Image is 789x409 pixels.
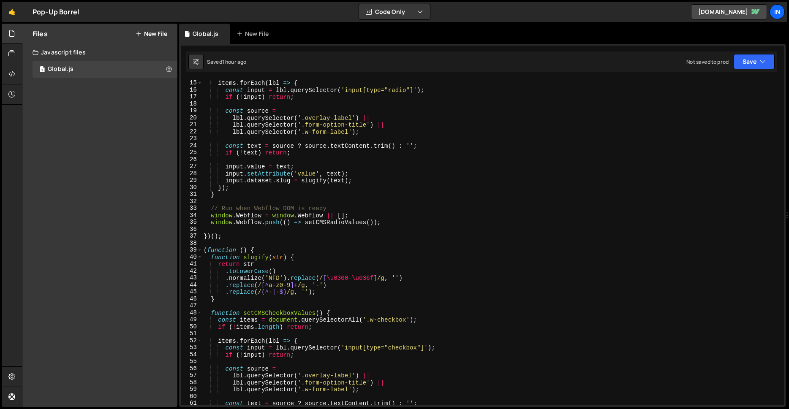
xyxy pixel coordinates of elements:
[207,58,246,65] div: Saved
[181,316,202,323] div: 49
[181,205,202,212] div: 33
[181,121,202,128] div: 21
[181,309,202,317] div: 48
[181,107,202,114] div: 19
[181,233,202,240] div: 37
[734,54,775,69] button: Save
[48,65,73,73] div: Global.js
[181,100,202,108] div: 18
[181,254,202,261] div: 40
[181,226,202,233] div: 36
[691,4,767,19] a: [DOMAIN_NAME]
[181,337,202,344] div: 52
[181,177,202,184] div: 29
[181,288,202,295] div: 45
[181,114,202,122] div: 20
[181,393,202,400] div: 60
[33,61,177,78] div: 17137/47331.js
[181,163,202,170] div: 27
[181,365,202,372] div: 56
[181,156,202,163] div: 26
[181,372,202,379] div: 57
[181,268,202,275] div: 42
[686,58,729,65] div: Not saved to prod
[181,323,202,330] div: 50
[181,282,202,289] div: 44
[181,260,202,268] div: 41
[181,330,202,337] div: 51
[181,149,202,156] div: 25
[181,135,202,142] div: 23
[181,170,202,177] div: 28
[181,93,202,100] div: 17
[181,219,202,226] div: 35
[181,191,202,198] div: 31
[181,295,202,303] div: 46
[181,79,202,87] div: 15
[181,87,202,94] div: 16
[181,142,202,149] div: 24
[40,67,45,73] span: 1
[136,30,167,37] button: New File
[33,29,48,38] h2: Files
[181,379,202,386] div: 58
[181,274,202,282] div: 43
[181,212,202,219] div: 34
[181,358,202,365] div: 55
[193,30,218,38] div: Global.js
[181,240,202,247] div: 38
[181,386,202,393] div: 59
[181,351,202,358] div: 54
[237,30,272,38] div: New File
[222,58,247,65] div: 1 hour ago
[770,4,785,19] a: In
[359,4,430,19] button: Code Only
[181,344,202,351] div: 53
[22,44,177,61] div: Javascript files
[2,2,22,22] a: 🤙
[181,128,202,135] div: 22
[33,7,79,17] div: Pop-Up Borrel
[181,184,202,191] div: 30
[181,302,202,309] div: 47
[181,400,202,407] div: 61
[181,246,202,254] div: 39
[181,198,202,205] div: 32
